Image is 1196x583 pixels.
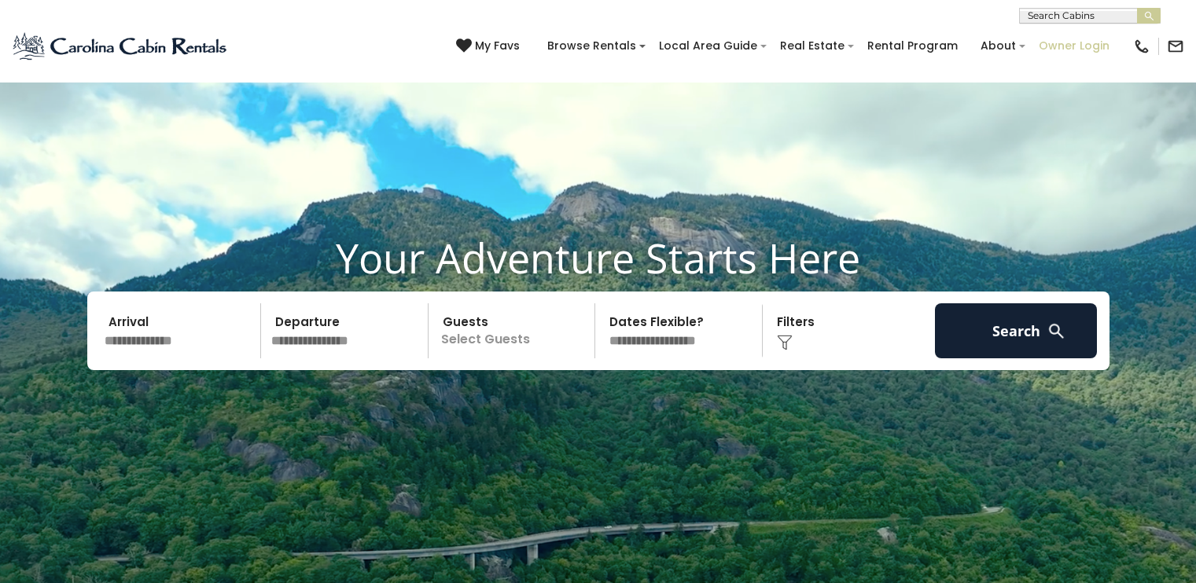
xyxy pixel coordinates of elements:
img: search-regular-white.png [1047,321,1066,341]
a: Local Area Guide [651,34,765,58]
a: Owner Login [1031,34,1117,58]
span: My Favs [475,38,520,54]
a: My Favs [456,38,524,55]
a: Browse Rentals [539,34,644,58]
img: mail-regular-black.png [1167,38,1184,55]
a: About [973,34,1024,58]
p: Select Guests [433,303,595,358]
img: Blue-2.png [12,31,230,62]
a: Rental Program [859,34,966,58]
a: Real Estate [772,34,852,58]
img: filter--v1.png [777,335,793,350]
h1: Your Adventure Starts Here [12,233,1184,282]
img: phone-regular-black.png [1133,38,1150,55]
button: Search [935,303,1098,358]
